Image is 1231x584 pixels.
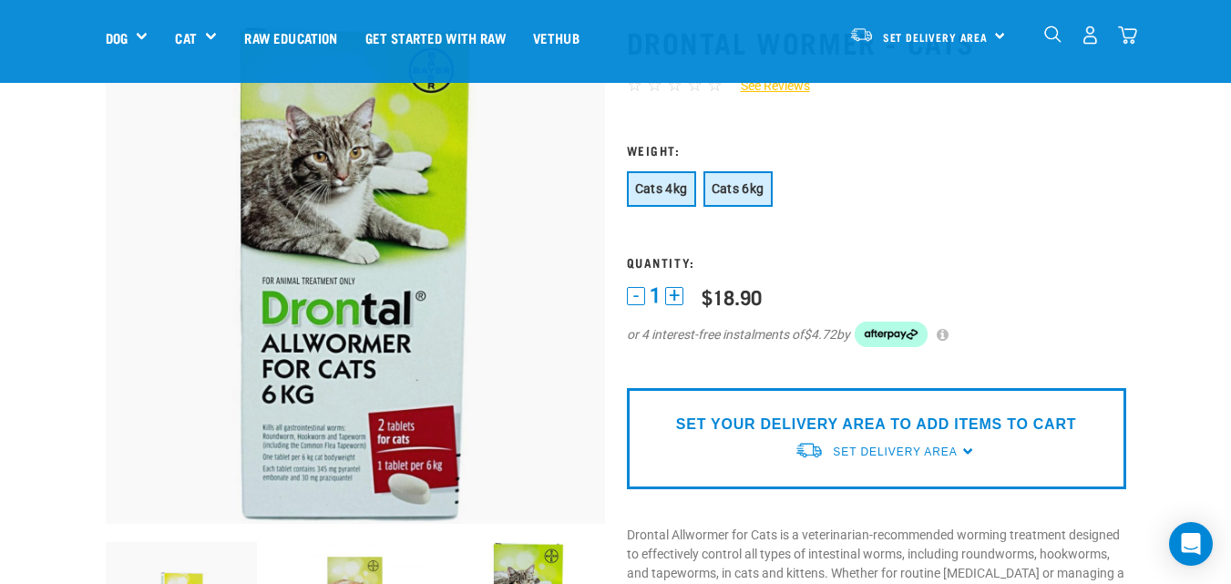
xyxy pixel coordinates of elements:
button: + [665,287,683,305]
img: Afterpay [855,322,928,347]
span: Set Delivery Area [833,446,957,458]
span: 1 [650,286,661,305]
span: ☆ [687,75,703,96]
img: user.png [1081,26,1100,45]
a: Cat [175,27,196,48]
span: ☆ [667,75,682,96]
a: See Reviews [723,77,810,96]
span: ☆ [627,75,642,96]
span: Cats 4kg [635,181,688,196]
img: Drontal cat 6 [106,25,605,524]
a: Get started with Raw [352,1,519,74]
img: van-moving.png [795,441,824,460]
div: or 4 interest-free instalments of by [627,322,1126,347]
button: - [627,287,645,305]
div: $18.90 [702,285,762,308]
button: Cats 4kg [627,171,696,207]
span: ☆ [707,75,723,96]
h3: Quantity: [627,255,1126,269]
span: $4.72 [804,325,836,344]
span: Cats 6kg [712,181,764,196]
p: SET YOUR DELIVERY AREA TO ADD ITEMS TO CART [676,414,1076,435]
img: home-icon@2x.png [1118,26,1137,45]
img: van-moving.png [849,26,874,43]
button: Cats 6kg [703,171,773,207]
a: Dog [106,27,128,48]
img: home-icon-1@2x.png [1044,26,1062,43]
a: Raw Education [231,1,351,74]
h3: Weight: [627,143,1126,157]
a: Vethub [519,1,593,74]
div: Open Intercom Messenger [1169,522,1213,566]
span: ☆ [647,75,662,96]
span: Set Delivery Area [883,34,989,40]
